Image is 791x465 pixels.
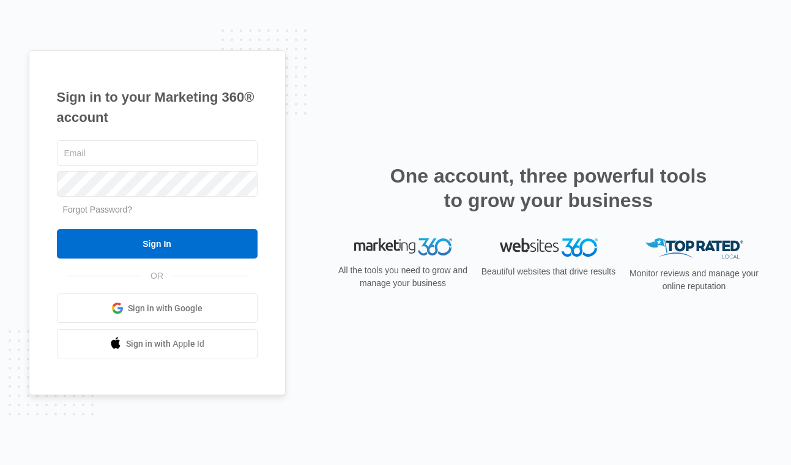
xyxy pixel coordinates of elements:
[126,338,204,350] span: Sign in with Apple Id
[57,329,258,358] a: Sign in with Apple Id
[387,164,711,213] h2: One account, three powerful tools to grow your business
[354,238,452,255] img: Marketing 360
[626,267,763,293] p: Monitor reviews and manage your online reputation
[500,238,598,256] img: Websites 360
[57,87,258,127] h1: Sign in to your Marketing 360® account
[57,293,258,323] a: Sign in with Google
[63,205,133,214] a: Forgot Password?
[142,270,172,282] span: OR
[335,264,472,290] p: All the tools you need to grow and manage your business
[128,302,202,315] span: Sign in with Google
[57,229,258,259] input: Sign In
[57,140,258,166] input: Email
[480,265,617,278] p: Beautiful websites that drive results
[645,238,743,259] img: Top Rated Local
